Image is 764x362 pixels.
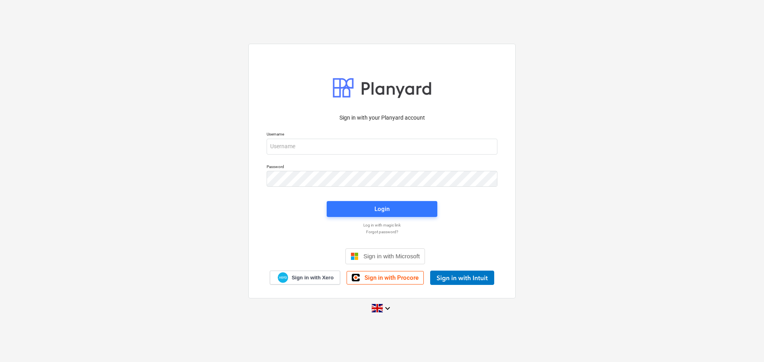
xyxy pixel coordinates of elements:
span: Sign in with Xero [292,274,333,281]
p: Password [267,164,497,171]
p: Username [267,132,497,138]
button: Login [327,201,437,217]
a: Sign in with Procore [347,271,424,285]
span: Sign in with Microsoft [363,253,420,259]
a: Sign in with Xero [270,271,341,285]
img: Microsoft logo [351,252,359,260]
img: Xero logo [278,272,288,283]
span: Sign in with Procore [364,274,419,281]
div: Login [374,204,390,214]
a: Log in with magic link [263,223,501,228]
p: Sign in with your Planyard account [267,114,497,122]
a: Forgot password? [263,229,501,234]
input: Username [267,139,497,155]
i: keyboard_arrow_down [383,304,392,313]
